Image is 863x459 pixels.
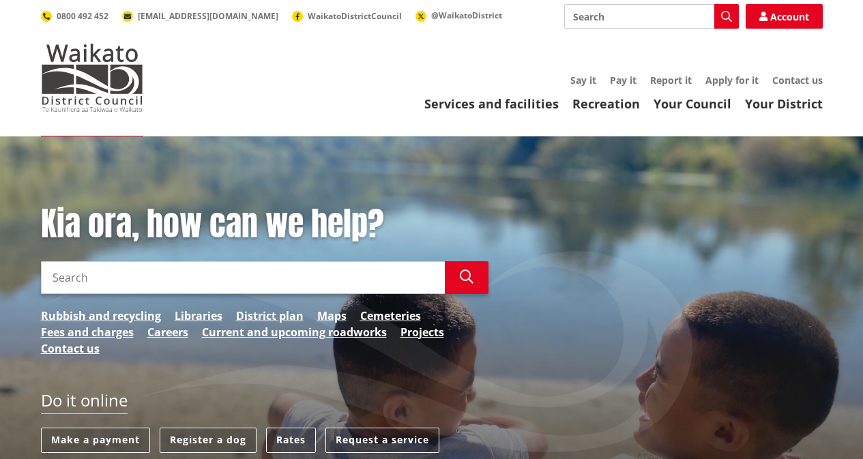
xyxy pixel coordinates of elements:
a: Contact us [772,74,823,87]
a: Register a dog [160,428,257,453]
a: Your District [745,95,823,112]
span: WaikatoDistrictCouncil [308,10,402,22]
a: Fees and charges [41,324,134,340]
a: Account [746,4,823,29]
a: Cemeteries [360,308,421,324]
a: Rubbish and recycling [41,308,161,324]
a: Services and facilities [424,95,559,112]
a: Current and upcoming roadworks [202,324,387,340]
a: Say it [570,74,596,87]
img: Waikato District Council - Te Kaunihera aa Takiwaa o Waikato [41,44,143,112]
span: @WaikatoDistrict [431,10,502,21]
span: [EMAIL_ADDRESS][DOMAIN_NAME] [138,10,278,22]
a: Careers [147,324,188,340]
h1: Kia ora, how can we help? [41,205,488,244]
a: WaikatoDistrictCouncil [292,10,402,22]
a: Report it [650,74,692,87]
a: Recreation [572,95,640,112]
a: Make a payment [41,428,150,453]
a: Contact us [41,340,100,357]
a: Pay it [610,74,637,87]
a: 0800 492 452 [41,10,108,22]
a: @WaikatoDistrict [415,10,502,21]
a: Maps [317,308,347,324]
a: Rates [266,428,316,453]
input: Search input [564,4,739,29]
a: Projects [400,324,444,340]
span: 0800 492 452 [57,10,108,22]
a: District plan [236,308,304,324]
a: Request a service [325,428,439,453]
a: [EMAIL_ADDRESS][DOMAIN_NAME] [122,10,278,22]
input: Search input [41,261,445,294]
h2: Do it online [41,391,128,415]
a: Libraries [175,308,222,324]
a: Your Council [654,95,731,112]
a: Apply for it [705,74,759,87]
